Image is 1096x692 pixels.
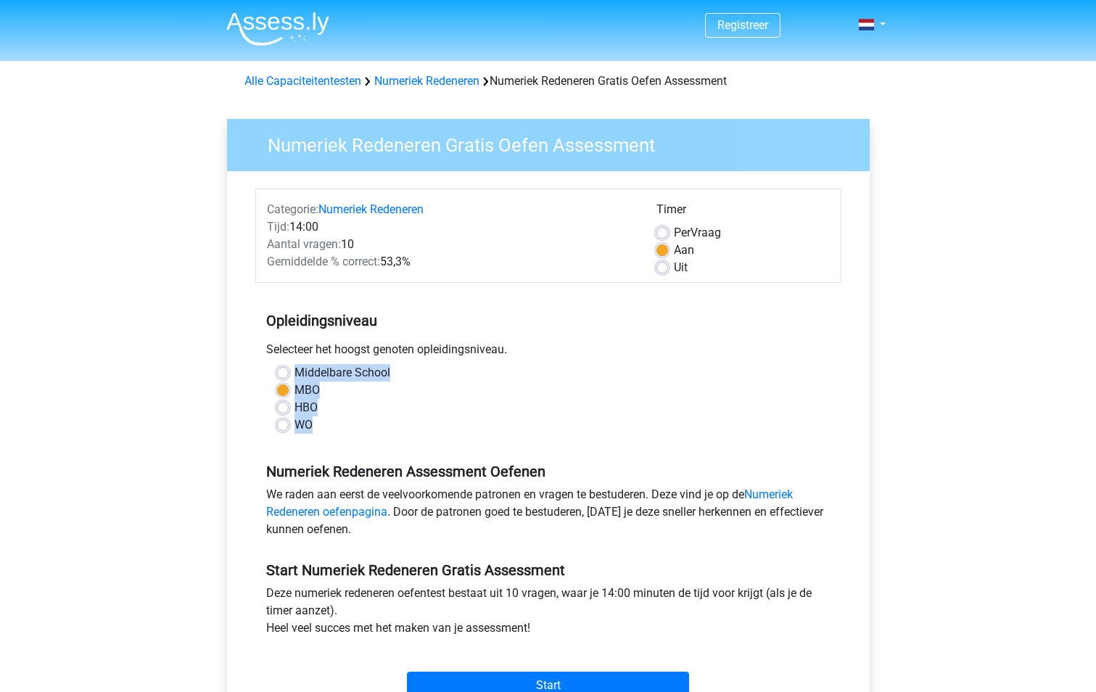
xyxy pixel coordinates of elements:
div: Numeriek Redeneren Gratis Oefen Assessment [239,73,858,90]
label: Vraag [674,224,721,242]
div: 14:00 [256,218,646,236]
div: 10 [256,236,646,253]
a: Alle Capaciteitentesten [244,74,361,88]
h5: Start Numeriek Redeneren Gratis Assessment [266,561,831,579]
div: We raden aan eerst de veelvoorkomende patronen en vragen te bestuderen. Deze vind je op de . Door... [255,486,841,544]
a: Registreer [717,18,768,32]
div: 53,3% [256,253,646,271]
h5: Numeriek Redeneren Assessment Oefenen [266,463,831,480]
label: Uit [674,259,688,276]
div: Deze numeriek redeneren oefentest bestaat uit 10 vragen, waar je 14:00 minuten de tijd voor krijg... [255,585,841,643]
div: Selecteer het hoogst genoten opleidingsniveau. [255,341,841,364]
span: Gemiddelde % correct: [267,255,380,268]
h3: Numeriek Redeneren Gratis Oefen Assessment [250,128,859,157]
span: Per [674,226,691,239]
label: MBO [294,382,320,399]
img: Assessly [226,12,329,46]
div: Timer [656,201,830,224]
label: Aan [674,242,694,259]
label: Middelbare School [294,364,390,382]
span: Aantal vragen: [267,237,341,251]
span: Tijd: [267,220,289,234]
h5: Opleidingsniveau [266,306,831,335]
a: Numeriek Redeneren [374,74,479,88]
a: Numeriek Redeneren [318,202,424,216]
label: WO [294,416,313,434]
label: HBO [294,399,318,416]
span: Categorie: [267,202,318,216]
a: Numeriek Redeneren oefenpagina [266,487,793,519]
